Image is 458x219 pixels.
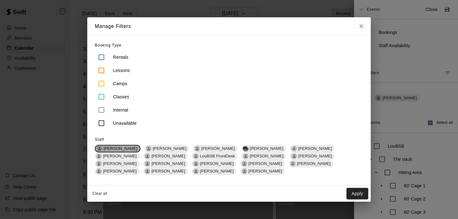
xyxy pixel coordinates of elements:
span: [PERSON_NAME] [100,161,139,166]
span: [PERSON_NAME] [247,146,286,151]
p: Classes [113,94,129,100]
div: [PERSON_NAME] [290,145,335,152]
span: [PERSON_NAME] [100,154,139,158]
div: [PERSON_NAME] [192,167,236,175]
div: [PERSON_NAME] [143,160,188,167]
button: Apply [346,188,368,200]
div: JT Benson [145,153,150,159]
div: [PERSON_NAME] [95,160,139,167]
div: Conner Christopher [242,161,247,167]
div: [PERSON_NAME] [145,145,189,152]
img: Kevin Greene [243,146,249,151]
div: Nick Boyle [194,146,200,151]
div: [PERSON_NAME] [95,145,140,152]
div: [PERSON_NAME] [240,160,285,167]
span: [PERSON_NAME] [296,146,335,151]
span: [PERSON_NAME] [150,146,189,151]
div: [PERSON_NAME] [192,160,236,167]
h2: Manage Filters [87,17,139,36]
div: [PERSON_NAME] [95,152,139,160]
div: Joseph Nevitt [243,153,249,159]
div: [PERSON_NAME] [240,167,285,175]
span: [PERSON_NAME] [149,161,188,166]
div: [PERSON_NAME] [193,145,238,152]
button: Close [356,17,367,36]
div: Colin Lyman [97,146,102,151]
span: [PERSON_NAME] [246,169,285,173]
div: Gwen Beard [96,168,102,174]
div: [PERSON_NAME] [95,167,139,175]
span: LouBSB FrontDesk [198,154,238,158]
div: LouBSB FrontDesk [192,152,238,160]
div: [PERSON_NAME] [289,160,333,167]
span: [PERSON_NAME] [198,169,236,173]
p: Camps [113,80,127,87]
div: Carter Floyd [145,161,150,167]
div: Travis Tingle [291,146,297,151]
div: [PERSON_NAME] [290,152,335,160]
p: Rentals [113,54,129,60]
div: Kevin Greene[PERSON_NAME] [242,145,286,152]
div: Carson White [193,161,199,167]
span: [PERSON_NAME] [101,146,140,151]
button: Clear all [90,189,110,199]
span: [PERSON_NAME] [100,169,139,173]
div: Brian Wise [145,168,150,174]
span: [PERSON_NAME] [199,146,238,151]
div: Kyle Krupp [96,153,102,159]
div: Logan Beard [193,168,199,174]
span: Booking Type [95,43,122,47]
p: Lessons [113,67,130,74]
div: Travis Tingle [291,153,297,159]
span: [PERSON_NAME] [246,161,285,166]
div: Aaron Beard [242,168,247,174]
span: [PERSON_NAME] [198,161,236,166]
span: Staff [95,137,104,142]
div: [PERSON_NAME] [143,167,188,175]
div: Madison Dale [96,161,102,167]
p: Unavailable [113,120,137,126]
span: [PERSON_NAME] [247,154,286,158]
div: [PERSON_NAME] [143,152,188,160]
div: LouBSB FrontDesk [193,153,199,159]
div: James Jett [146,146,152,151]
div: Dan Cook [290,161,296,167]
p: Internal [113,107,128,113]
span: [PERSON_NAME] [296,154,335,158]
span: [PERSON_NAME] [149,154,188,158]
span: [PERSON_NAME] [149,169,188,173]
span: [PERSON_NAME] [295,161,333,166]
div: [PERSON_NAME] [242,152,286,160]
